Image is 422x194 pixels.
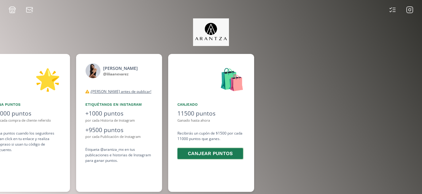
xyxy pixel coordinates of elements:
[85,147,153,163] div: Etiqueta @arantza_mx en tus publicaciones e historias de Instagram para ganar puntos.
[85,126,153,135] div: +9500 puntos
[85,63,101,78] img: 472866662_2015896602243155_15014156077129679_n.jpg
[177,102,245,107] div: Canjeado
[177,63,245,94] div: 🛍️
[85,118,153,123] div: por cada Historia de Instagram
[85,134,153,139] div: por cada Publicación de Instagram
[193,18,229,46] img: jpq5Bx5xx2a5
[177,109,245,118] div: 11500 puntos
[103,71,138,77] div: @ liliaanevarez
[85,102,153,107] div: Etiquétanos en Instagram
[177,118,245,123] div: Ganado hasta ahora
[90,89,151,94] u: ¡[PERSON_NAME] antes de publicar!
[103,65,138,71] div: [PERSON_NAME]
[85,109,153,118] div: +1000 puntos
[176,147,244,160] button: Canjear puntos
[177,131,245,160] div: Recibirás un cupón de $1500 por cada 11000 puntos que ganes.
